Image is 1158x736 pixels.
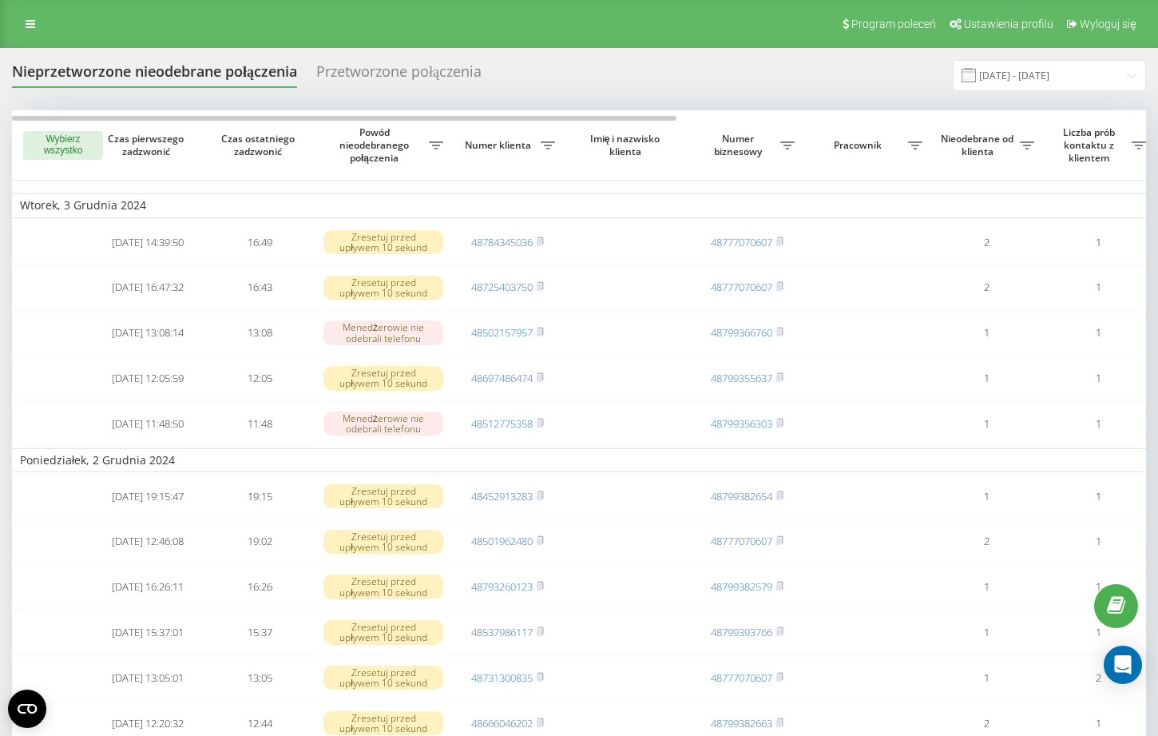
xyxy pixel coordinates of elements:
[323,230,443,254] div: Zresetuj przed upływem 10 sekund
[711,325,772,340] a: 48799366760
[711,716,772,730] a: 48799382663
[930,357,1042,400] td: 1
[811,139,908,152] span: Pracownik
[92,403,204,445] td: [DATE] 11:48:50
[1042,312,1154,354] td: 1
[92,566,204,608] td: [DATE] 16:26:11
[711,579,772,594] a: 48799382579
[323,620,443,644] div: Zresetuj przed upływem 10 sekund
[12,63,297,88] div: Nieprzetworzone nieodebrane połączenia
[1042,403,1154,445] td: 1
[204,266,315,308] td: 16:43
[1042,611,1154,654] td: 1
[92,357,204,400] td: [DATE] 12:05:59
[471,670,533,685] a: 48731300835
[323,412,443,436] div: Menedżerowie nie odebrali telefonu
[711,670,772,685] a: 48777070607
[92,221,204,264] td: [DATE] 14:39:50
[471,371,533,385] a: 48697486474
[92,266,204,308] td: [DATE] 16:47:32
[471,625,533,639] a: 48537986117
[316,63,482,88] div: Przetworzone połączenia
[930,611,1042,654] td: 1
[8,690,46,728] button: Open CMP widget
[711,235,772,249] a: 48777070607
[1042,657,1154,699] td: 2
[323,320,443,344] div: Menedżerowie nie odebrali telefonu
[711,416,772,431] a: 48799356303
[1104,646,1142,684] div: Open Intercom Messenger
[471,716,533,730] a: 48666046202
[216,133,303,157] span: Czas ostatniego zadzwonić
[964,18,1053,30] span: Ustawienia profilu
[92,611,204,654] td: [DATE] 15:37:01
[92,312,204,354] td: [DATE] 13:08:14
[92,475,204,518] td: [DATE] 19:15:47
[323,711,443,735] div: Zresetuj przed upływem 10 sekund
[323,530,443,554] div: Zresetuj przed upływem 10 sekund
[1050,126,1132,164] span: Liczba prób kontaktu z klientem
[323,126,429,164] span: Powód nieodebranego połączenia
[23,131,103,160] button: Wybierz wszystko
[471,280,533,294] a: 48725403750
[471,534,533,548] a: 48501962480
[204,566,315,608] td: 16:26
[1042,520,1154,563] td: 1
[711,625,772,639] a: 48799393766
[92,657,204,699] td: [DATE] 13:05:01
[204,611,315,654] td: 15:37
[92,520,204,563] td: [DATE] 12:46:08
[204,475,315,518] td: 19:15
[204,520,315,563] td: 19:02
[577,133,677,157] span: Imię i nazwisko klienta
[323,575,443,599] div: Zresetuj przed upływem 10 sekund
[711,489,772,503] a: 48799382654
[323,276,443,300] div: Zresetuj przed upływem 10 sekund
[711,534,772,548] a: 48777070607
[930,475,1042,518] td: 1
[1042,475,1154,518] td: 1
[105,133,191,157] span: Czas pierwszego zadzwonić
[1042,566,1154,608] td: 1
[204,657,315,699] td: 13:05
[938,133,1020,157] span: Nieodebrane od klienta
[930,657,1042,699] td: 1
[1042,266,1154,308] td: 1
[459,139,541,152] span: Numer klienta
[930,403,1042,445] td: 1
[711,371,772,385] a: 48799355637
[711,280,772,294] a: 48777070607
[471,579,533,594] a: 48793260123
[930,312,1042,354] td: 1
[930,520,1042,563] td: 2
[323,366,443,390] div: Zresetuj przed upływem 10 sekund
[204,221,315,264] td: 16:49
[930,566,1042,608] td: 1
[204,403,315,445] td: 11:48
[471,416,533,431] a: 48512775358
[1042,221,1154,264] td: 1
[323,484,443,508] div: Zresetuj przed upływem 10 sekund
[851,18,936,30] span: Program poleceń
[323,666,443,690] div: Zresetuj przed upływem 10 sekund
[204,357,315,400] td: 12:05
[1042,357,1154,400] td: 1
[204,312,315,354] td: 13:08
[930,221,1042,264] td: 2
[471,489,533,503] a: 48452913283
[471,235,533,249] a: 48784345036
[699,133,780,157] span: Numer biznesowy
[471,325,533,340] a: 48502157957
[930,266,1042,308] td: 2
[1080,18,1136,30] span: Wyloguj się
